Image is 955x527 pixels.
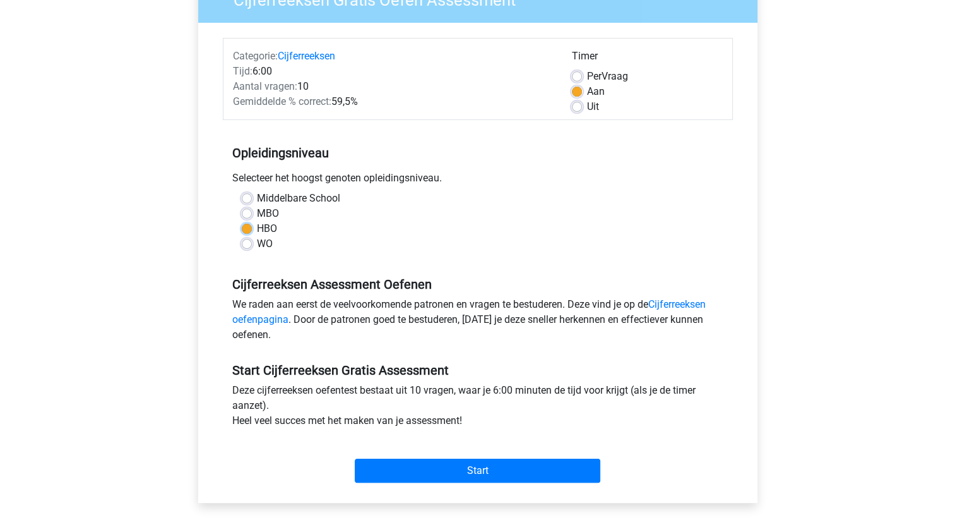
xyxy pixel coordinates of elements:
div: 10 [223,79,562,94]
span: Categorie: [233,50,278,62]
label: Aan [587,84,605,99]
label: HBO [257,221,277,236]
span: Gemiddelde % correct: [233,95,331,107]
div: Selecteer het hoogst genoten opleidingsniveau. [223,171,733,191]
a: Cijferreeksen [278,50,335,62]
input: Start [355,459,600,483]
span: Per [587,70,602,82]
label: WO [257,236,273,251]
div: Deze cijferreeksen oefentest bestaat uit 10 vragen, waar je 6:00 minuten de tijd voor krijgt (als... [223,383,733,433]
label: Vraag [587,69,628,84]
div: Timer [572,49,723,69]
label: Middelbare School [257,191,340,206]
h5: Cijferreeksen Assessment Oefenen [232,277,723,292]
div: 6:00 [223,64,562,79]
label: MBO [257,206,279,221]
div: We raden aan eerst de veelvoorkomende patronen en vragen te bestuderen. Deze vind je op de . Door... [223,297,733,348]
div: 59,5% [223,94,562,109]
span: Aantal vragen: [233,80,297,92]
h5: Start Cijferreeksen Gratis Assessment [232,363,723,378]
h5: Opleidingsniveau [232,140,723,166]
span: Tijd: [233,65,252,77]
label: Uit [587,99,599,114]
